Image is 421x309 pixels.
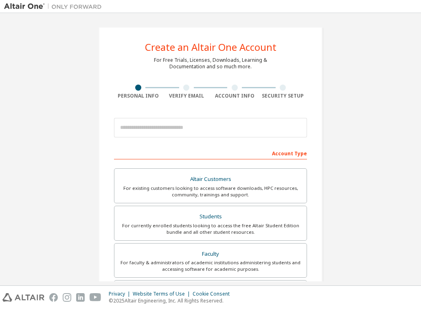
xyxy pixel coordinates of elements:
[109,291,133,297] div: Privacy
[193,291,235,297] div: Cookie Consent
[162,93,211,99] div: Verify Email
[114,93,162,99] div: Personal Info
[63,293,71,302] img: instagram.svg
[2,293,44,302] img: altair_logo.svg
[76,293,85,302] img: linkedin.svg
[114,146,307,159] div: Account Type
[90,293,101,302] img: youtube.svg
[145,42,276,52] div: Create an Altair One Account
[119,248,302,260] div: Faculty
[119,222,302,235] div: For currently enrolled students looking to access the free Altair Student Edition bundle and all ...
[109,297,235,304] p: © 2025 Altair Engineering, Inc. All Rights Reserved.
[210,93,259,99] div: Account Info
[154,57,267,70] div: For Free Trials, Licenses, Downloads, Learning & Documentation and so much more.
[133,291,193,297] div: Website Terms of Use
[4,2,106,11] img: Altair One
[119,211,302,222] div: Students
[119,185,302,198] div: For existing customers looking to access software downloads, HPC resources, community, trainings ...
[49,293,58,302] img: facebook.svg
[119,174,302,185] div: Altair Customers
[119,259,302,272] div: For faculty & administrators of academic institutions administering students and accessing softwa...
[259,93,307,99] div: Security Setup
